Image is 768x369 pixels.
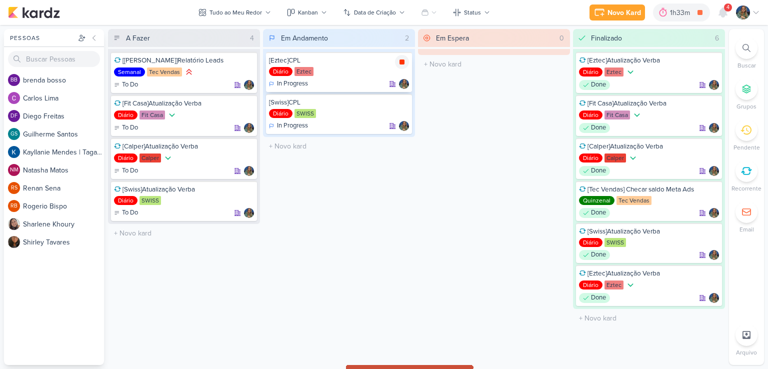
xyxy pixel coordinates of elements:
[244,123,254,133] img: Isabella Gutierres
[23,237,104,247] div: S h i r l e y T a v a r e s
[591,208,606,218] p: Done
[737,61,756,70] p: Buscar
[579,196,614,205] div: Quinzenal
[114,80,138,90] div: To Do
[122,80,138,90] p: To Do
[244,166,254,176] div: Responsável: Isabella Gutierres
[8,51,100,67] input: Buscar Pessoas
[269,56,409,65] div: [Eztec]CPL
[555,33,568,43] div: 0
[616,196,651,205] div: Tec Vendas
[8,236,20,248] img: Shirley Tavares
[709,250,719,260] img: Isabella Gutierres
[736,348,757,357] p: Arquivo
[579,293,610,303] div: Done
[604,110,630,119] div: Fit Casa
[739,225,754,234] p: Email
[625,280,635,290] div: Prioridade Baixa
[246,33,258,43] div: 4
[579,153,602,162] div: Diário
[8,182,20,194] div: Renan Sena
[269,109,292,118] div: Diário
[579,238,602,247] div: Diário
[709,208,719,218] img: Isabella Gutierres
[395,55,409,69] div: Parar relógio
[709,80,719,90] div: Responsável: Isabella Gutierres
[294,109,316,118] div: SWISS
[122,208,138,218] p: To Do
[265,139,413,153] input: + Novo kard
[163,153,173,163] div: Prioridade Baixa
[139,153,161,162] div: Calper
[8,33,76,42] div: Pessoas
[709,123,719,133] img: Isabella Gutierres
[591,293,606,303] p: Done
[10,113,17,119] p: DF
[399,121,409,131] img: Isabella Gutierres
[579,250,610,260] div: Done
[139,110,165,119] div: Fit Casa
[8,200,20,212] div: Rogerio Bispo
[579,166,610,176] div: Done
[244,166,254,176] img: Isabella Gutierres
[589,4,645,20] button: Novo Kard
[23,93,104,103] div: C a r l o s L i m a
[8,146,20,158] img: Kayllanie Mendes | Tagawa
[579,185,719,194] div: [Tec Vendas] Checar saldo Meta Ads
[711,33,723,43] div: 6
[579,280,602,289] div: Diário
[139,196,161,205] div: SWISS
[244,80,254,90] div: Responsável: Isabella Gutierres
[8,164,20,176] div: Natasha Matos
[114,208,138,218] div: To Do
[591,33,622,43] div: Finalizado
[10,131,17,137] p: GS
[670,7,693,18] div: 1h33m
[709,250,719,260] div: Responsável: Isabella Gutierres
[579,123,610,133] div: Done
[401,33,413,43] div: 2
[604,67,623,76] div: Eztec
[114,123,138,133] div: To Do
[244,80,254,90] img: Isabella Gutierres
[122,166,138,176] p: To Do
[709,208,719,218] div: Responsável: Isabella Gutierres
[8,218,20,230] img: Sharlene Khoury
[269,121,308,131] div: In Progress
[114,142,254,151] div: [Calper]Atualização Verba
[244,208,254,218] img: Isabella Gutierres
[579,142,719,151] div: [Calper]Atualização Verba
[579,208,610,218] div: Done
[579,56,719,65] div: [Eztec]Atualização Verba
[579,80,610,90] div: Done
[23,147,104,157] div: K a y l l a n i e M e n d e s | T a g a w a
[420,57,568,71] input: + Novo kard
[23,165,104,175] div: N a t a s h a M a t o s
[244,208,254,218] div: Responsável: Isabella Gutierres
[10,203,17,209] p: RB
[8,74,20,86] div: brenda bosso
[122,123,138,133] p: To Do
[579,67,602,76] div: Diário
[147,67,182,76] div: Tec Vendas
[8,110,20,122] div: Diego Freitas
[167,110,177,120] div: Prioridade Baixa
[399,79,409,89] img: Isabella Gutierres
[726,3,729,11] span: 4
[604,153,626,162] div: Calper
[23,111,104,121] div: D i e g o F r e i t a s
[277,121,308,131] p: In Progress
[604,238,626,247] div: SWISS
[436,33,469,43] div: Em Espera
[579,269,719,278] div: [Eztec]Atualização Verba
[23,75,104,85] div: b r e n d a b o s s o
[632,110,642,120] div: Prioridade Baixa
[604,280,623,289] div: Eztec
[294,67,313,76] div: Eztec
[731,184,761,193] p: Recorrente
[23,129,104,139] div: G u i l h e r m e S a n t o s
[591,166,606,176] p: Done
[269,67,292,76] div: Diário
[399,121,409,131] div: Responsável: Isabella Gutierres
[575,311,723,325] input: + Novo kard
